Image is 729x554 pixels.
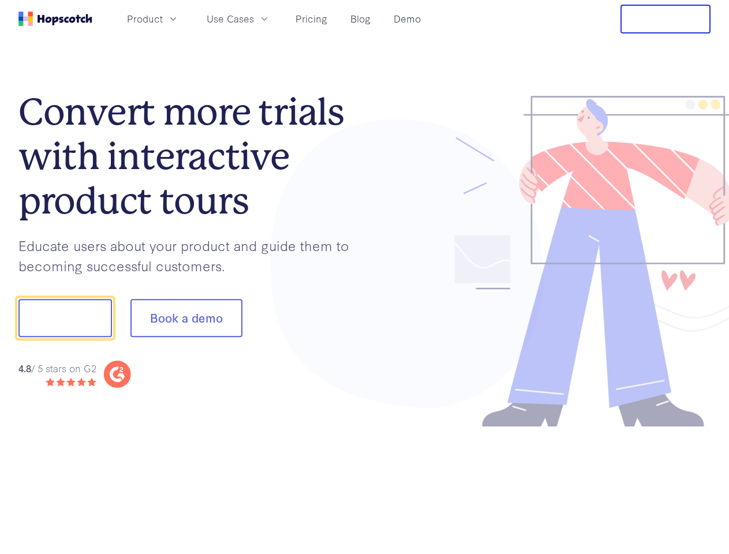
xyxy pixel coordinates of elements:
[207,12,254,26] span: Use Cases
[127,12,163,26] span: Product
[120,9,186,28] button: Product
[18,361,31,375] strong: 4.8
[200,9,277,28] button: Use Cases
[18,300,112,338] button: Show me!
[389,9,425,28] a: Demo
[18,90,365,223] h1: Convert more trials with interactive product tours
[18,12,92,26] a: Home
[18,235,365,275] p: Educate users about your product and guide them to becoming successful customers.
[130,300,242,338] button: Book a demo
[620,5,711,33] button: Free Trial
[18,361,96,376] div: / 5 stars on G2
[346,9,375,28] a: Blog
[291,9,332,28] a: Pricing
